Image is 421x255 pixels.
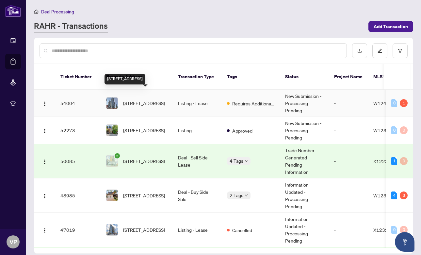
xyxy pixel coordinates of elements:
[41,9,74,15] span: Deal Processing
[40,190,50,201] button: Logo
[106,190,118,201] img: thumbnail-img
[400,226,408,234] div: 0
[373,227,400,233] span: X12323096
[55,178,101,213] td: 48985
[173,64,222,90] th: Transaction Type
[103,248,108,253] span: check-circle
[42,101,47,106] img: Logo
[123,157,165,165] span: [STREET_ADDRESS]
[280,178,329,213] td: Information Updated - Processing Pending
[55,90,101,117] td: 54004
[280,144,329,178] td: Trade Number Generated - Pending Information
[106,224,118,235] img: thumbnail-img
[34,21,108,32] a: RAHR - Transactions
[230,157,243,165] span: 4 Tags
[42,128,47,134] img: Logo
[123,127,165,134] span: [STREET_ADDRESS]
[245,159,248,163] span: down
[280,213,329,247] td: Information Updated - Processing Pending
[329,178,368,213] td: -
[106,125,118,136] img: thumbnail-img
[373,127,401,133] span: W12391797
[232,100,275,107] span: Requires Additional Docs
[372,43,387,58] button: edit
[9,237,17,246] span: VP
[391,191,397,199] div: 4
[329,117,368,144] td: -
[395,232,414,252] button: Open asap
[329,144,368,178] td: -
[106,155,118,167] img: thumbnail-img
[400,126,408,134] div: 0
[40,98,50,108] button: Logo
[232,227,252,234] span: Cancelled
[55,64,101,90] th: Ticket Number
[55,213,101,247] td: 47019
[352,43,367,58] button: download
[123,192,165,199] span: [STREET_ADDRESS]
[123,100,165,107] span: [STREET_ADDRESS]
[374,21,408,32] span: Add Transaction
[400,99,408,107] div: 1
[373,192,401,198] span: W12306782
[357,48,362,53] span: download
[55,144,101,178] td: 50085
[5,5,21,17] img: logo
[329,213,368,247] td: -
[42,228,47,233] img: Logo
[222,64,280,90] th: Tags
[55,117,101,144] td: 52273
[391,99,397,107] div: 0
[378,48,382,53] span: edit
[398,48,402,53] span: filter
[34,9,39,14] span: home
[173,117,222,144] td: Listing
[173,213,222,247] td: Listing - Lease
[329,64,368,90] th: Project Name
[173,178,222,213] td: Deal - Buy Side Sale
[105,74,145,84] div: [STREET_ADDRESS]
[40,156,50,166] button: Logo
[280,90,329,117] td: New Submission - Processing Pending
[400,157,408,165] div: 0
[368,21,413,32] button: Add Transaction
[391,226,397,234] div: 0
[373,158,400,164] span: X12234995
[391,157,397,165] div: 1
[106,98,118,109] img: thumbnail-img
[40,225,50,235] button: Logo
[115,153,120,158] span: check-circle
[42,159,47,164] img: Logo
[173,90,222,117] td: Listing - Lease
[123,226,165,233] span: [STREET_ADDRESS]
[329,90,368,117] td: -
[280,117,329,144] td: New Submission - Processing Pending
[40,125,50,136] button: Logo
[101,64,173,90] th: Property Address
[230,191,243,199] span: 2 Tags
[245,194,248,197] span: down
[368,64,407,90] th: MLS #
[391,126,397,134] div: 0
[400,191,408,199] div: 3
[393,43,408,58] button: filter
[280,64,329,90] th: Status
[232,127,252,134] span: Approved
[373,100,401,106] span: W12416754
[42,193,47,199] img: Logo
[173,144,222,178] td: Deal - Sell Side Lease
